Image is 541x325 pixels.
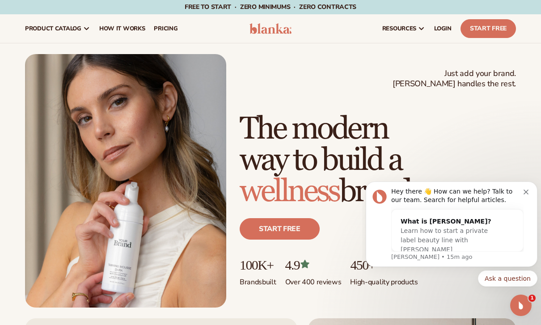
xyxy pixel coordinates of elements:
p: High-quality products [350,272,418,287]
span: product catalog [25,25,81,32]
p: Brands built [240,272,276,287]
span: Just add your brand. [PERSON_NAME] handles the rest. [393,68,516,89]
a: resources [378,14,430,43]
span: pricing [154,25,178,32]
iframe: Intercom notifications message [362,152,541,301]
span: wellness [240,173,339,211]
h1: The modern way to build a brand [240,114,516,207]
span: resources [382,25,416,32]
p: 100K+ [240,257,276,272]
a: LOGIN [430,14,456,43]
p: Over 400 reviews [285,272,342,287]
a: product catalog [21,14,95,43]
p: 450+ [350,257,418,272]
a: Start free [240,218,320,240]
span: How It Works [99,25,145,32]
a: How It Works [95,14,150,43]
p: 4.9 [285,257,342,272]
span: LOGIN [434,25,452,32]
img: logo [249,23,292,34]
iframe: Intercom live chat [510,295,532,316]
a: Start Free [461,19,516,38]
img: Female holding tanning mousse. [25,54,226,308]
a: pricing [149,14,182,43]
span: Free to start · ZERO minimums · ZERO contracts [185,3,356,11]
span: 1 [528,295,536,302]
